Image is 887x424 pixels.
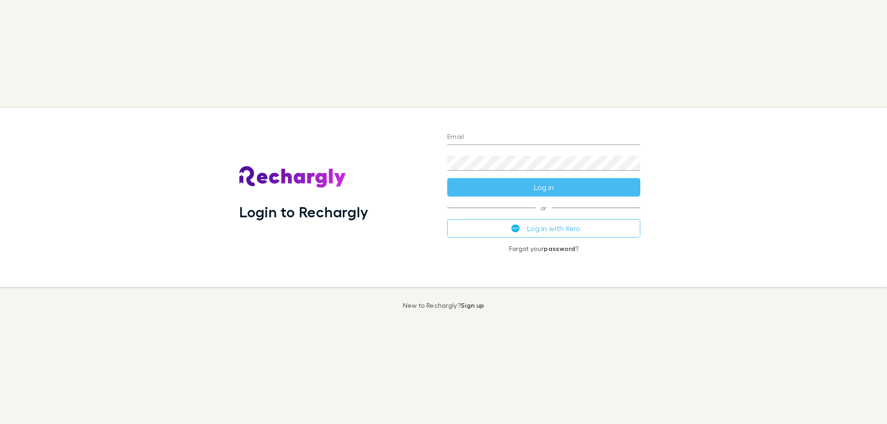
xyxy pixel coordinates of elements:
img: Rechargly's Logo [239,166,346,188]
img: Xero's logo [511,224,520,233]
button: Log in [447,178,640,197]
a: Sign up [461,301,484,309]
p: New to Rechargly? [403,302,485,309]
p: Forgot your ? [447,245,640,252]
a: password [544,245,575,252]
h1: Login to Rechargly [239,203,368,221]
button: Log in with Xero [447,219,640,238]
